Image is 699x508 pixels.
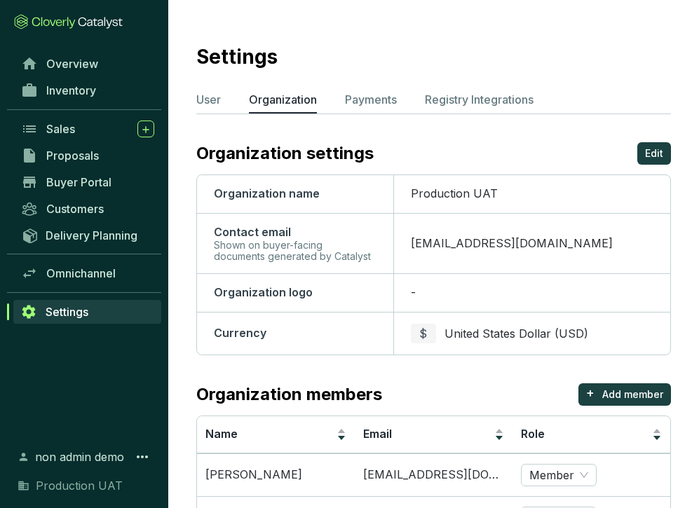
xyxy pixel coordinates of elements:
[14,170,161,194] a: Buyer Portal
[411,236,613,250] span: [EMAIL_ADDRESS][DOMAIN_NAME]
[14,52,161,76] a: Overview
[205,467,302,483] p: [PERSON_NAME]
[345,91,397,108] p: Payments
[214,225,376,240] div: Contact email
[196,42,278,71] h2: Settings
[14,117,161,141] a: Sales
[602,387,663,401] p: Add member
[521,427,545,441] span: Role
[46,305,88,319] span: Settings
[586,383,595,403] p: +
[645,146,663,160] p: Edit
[411,186,498,200] span: Production UAT
[35,448,124,465] span: non admin demo
[214,240,376,262] div: Shown on buyer-facing documents generated by Catalyst
[46,57,98,71] span: Overview
[36,477,123,494] span: Production UAT
[411,285,416,299] span: -
[355,453,513,496] td: rob@cloverly.com
[46,175,111,189] span: Buyer Portal
[14,224,161,247] a: Delivery Planning
[205,427,238,441] span: Name
[529,465,588,486] span: Member
[14,197,161,221] a: Customers
[13,300,161,324] a: Settings
[14,144,161,167] a: Proposals
[363,427,392,441] span: Email
[14,78,161,102] a: Inventory
[46,149,99,163] span: Proposals
[196,383,382,406] p: Organization members
[46,122,75,136] span: Sales
[14,261,161,285] a: Omnichannel
[214,326,266,340] span: Currency
[249,91,317,108] p: Organization
[419,325,427,342] span: $
[578,383,671,406] button: +Add member
[425,91,534,108] p: Registry Integrations
[444,327,588,341] span: United States Dollar (USD)
[214,186,320,200] span: Organization name
[196,142,374,165] p: Organization settings
[46,266,116,280] span: Omnichannel
[637,142,671,165] button: Edit
[46,202,104,216] span: Customers
[46,83,96,97] span: Inventory
[46,228,137,242] span: Delivery Planning
[196,91,221,108] p: User
[214,285,313,299] span: Organization logo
